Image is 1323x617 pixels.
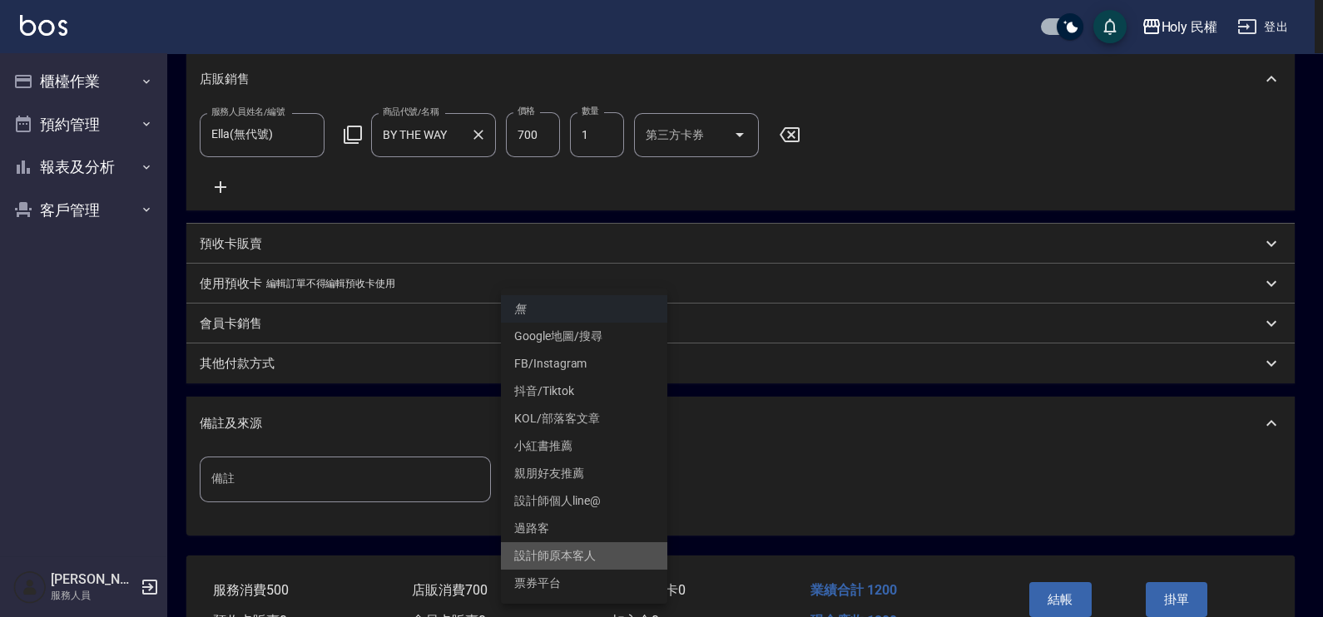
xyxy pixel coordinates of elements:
[514,300,526,318] em: 無
[501,378,667,405] li: 抖音/Tiktok
[501,570,667,597] li: 票券平台
[501,432,667,460] li: 小紅書推薦
[501,323,667,350] li: Google地圖/搜尋
[501,487,667,515] li: 設計師個人line@
[501,405,667,432] li: KOL/部落客文章
[501,515,667,542] li: 過路客
[501,350,667,378] li: FB/Instagram
[501,460,667,487] li: 親朋好友推薦
[501,542,667,570] li: 設計師原本客人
